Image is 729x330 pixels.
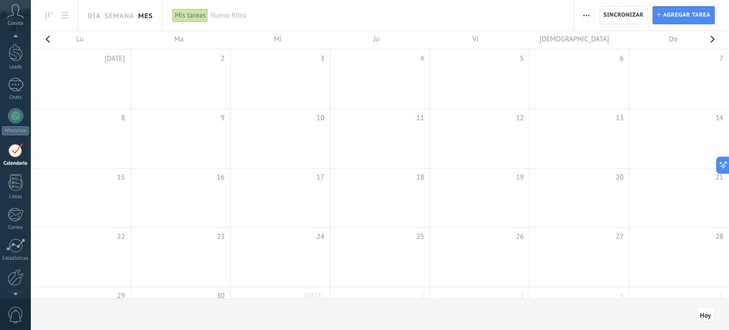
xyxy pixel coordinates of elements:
[663,7,710,24] span: Agregar tarea
[330,287,430,301] td: 2
[430,109,530,123] td: 12
[530,168,629,182] td: 20
[210,11,563,20] span: Nuevo filtro
[430,287,530,301] td: 3
[31,109,131,123] td: 8
[629,49,729,64] td: 7
[2,64,29,70] div: Leads
[57,6,73,25] a: To-do list
[2,126,29,135] div: WhatsApp
[41,6,57,25] a: To-do line
[604,12,644,18] span: Sincronizar
[31,287,131,301] td: 29
[530,287,629,301] td: 4
[629,287,729,301] td: 5
[230,168,330,182] td: 17
[230,287,330,301] td: 1
[172,9,208,22] div: Mis tareas
[330,109,430,123] td: 11
[653,6,715,24] button: Agregar tarea
[131,109,230,123] td: 9
[131,227,230,242] td: 23
[430,49,530,64] td: 5
[430,168,530,182] td: 19
[2,225,29,231] div: Correo
[696,307,715,321] button: Hoy
[330,227,430,242] td: 25
[530,227,629,242] td: 27
[131,168,230,182] td: 16
[31,227,131,242] td: 22
[599,6,648,24] button: Sincronizar
[629,168,729,182] td: 21
[2,255,29,262] div: Estadísticas
[700,312,711,319] span: Hoy
[230,49,330,64] td: 3
[230,227,330,242] td: 24
[629,227,729,242] td: 28
[579,6,593,24] button: Más
[629,109,729,123] td: 14
[31,49,131,64] td: 1
[530,109,629,123] td: 13
[31,168,131,182] td: 15
[2,94,29,101] div: Chats
[430,227,530,242] td: 26
[530,49,629,64] td: 6
[8,20,23,27] span: Cuenta
[236,292,324,301] span: [DATE]
[2,194,29,200] div: Listas
[330,49,430,64] td: 4
[131,49,230,64] td: 2
[2,160,29,167] div: Calendario
[230,109,330,123] td: 10
[37,54,125,63] span: [DATE]
[131,287,230,301] td: 30
[330,168,430,182] td: 18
